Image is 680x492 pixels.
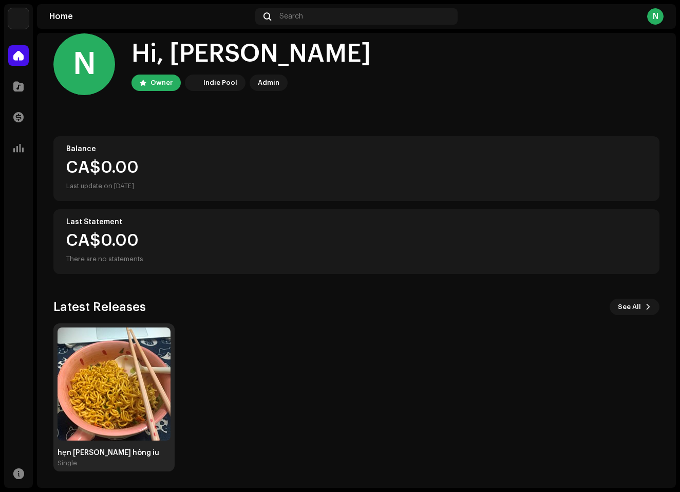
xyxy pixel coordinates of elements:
[618,297,641,317] span: See All
[58,449,171,457] div: hẹn [PERSON_NAME] hông iu
[150,77,173,89] div: Owner
[53,209,659,274] re-o-card-value: Last Statement
[66,253,143,265] div: There are no statements
[53,299,146,315] h3: Latest Releases
[258,77,279,89] div: Admin
[58,327,171,441] img: b846c2ec-849a-4bae-a5d0-1e9ede280244
[187,77,199,89] img: 190830b2-3b53-4b0d-992c-d3620458de1d
[53,33,115,95] div: N
[203,77,237,89] div: Indie Pool
[66,180,647,192] div: Last update on [DATE]
[53,136,659,201] re-o-card-value: Balance
[8,8,29,29] img: 190830b2-3b53-4b0d-992c-d3620458de1d
[647,8,664,25] div: N
[66,218,647,226] div: Last Statement
[279,12,303,21] span: Search
[610,299,659,315] button: See All
[66,145,647,153] div: Balance
[131,38,371,70] div: Hi, [PERSON_NAME]
[49,12,251,21] div: Home
[58,459,77,467] div: Single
